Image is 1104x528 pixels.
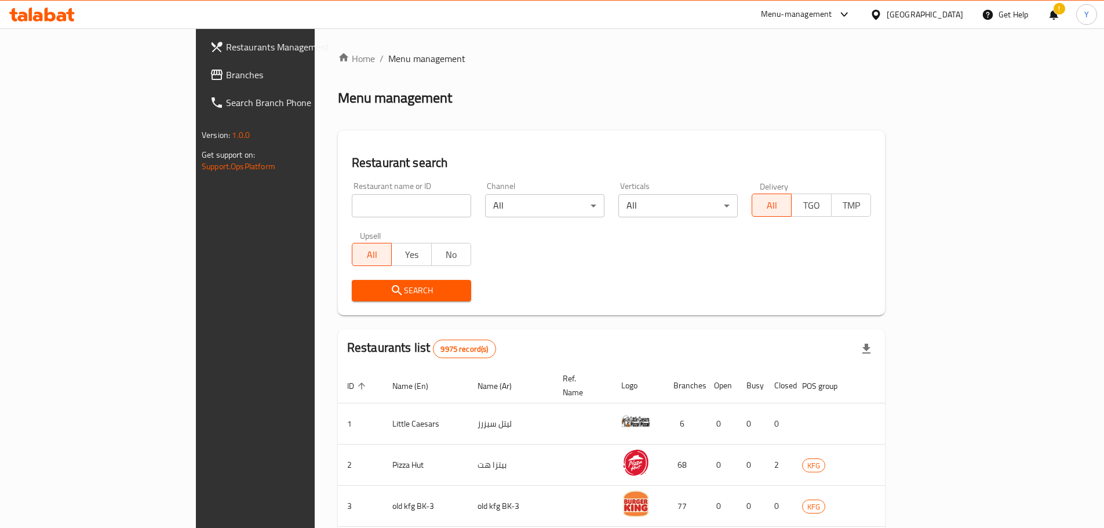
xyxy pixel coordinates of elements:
[852,335,880,363] div: Export file
[664,403,705,445] td: 6
[383,486,468,527] td: old kfg BK-3
[352,154,871,172] h2: Restaurant search
[361,283,462,298] span: Search
[383,445,468,486] td: Pizza Hut
[338,52,885,65] nav: breadcrumb
[468,486,553,527] td: old kfg BK-3
[664,486,705,527] td: 77
[612,368,664,403] th: Logo
[563,372,598,399] span: Ref. Name
[202,147,255,162] span: Get support on:
[664,368,705,403] th: Branches
[392,379,443,393] span: Name (En)
[760,182,789,190] label: Delivery
[752,194,792,217] button: All
[468,403,553,445] td: ليتل سيزرز
[431,243,471,266] button: No
[621,448,650,477] img: Pizza Hut
[433,344,495,355] span: 9975 record(s)
[352,280,471,301] button: Search
[737,368,765,403] th: Busy
[468,445,553,486] td: بيتزا هت
[226,68,371,82] span: Branches
[352,243,392,266] button: All
[360,231,381,239] label: Upsell
[765,403,793,445] td: 0
[765,368,793,403] th: Closed
[836,197,866,214] span: TMP
[347,379,369,393] span: ID
[791,194,831,217] button: TGO
[757,197,787,214] span: All
[621,489,650,518] img: old kfg BK-3
[831,194,871,217] button: TMP
[357,246,387,263] span: All
[485,194,604,217] div: All
[396,246,427,263] span: Yes
[705,486,737,527] td: 0
[803,500,825,514] span: KFG
[618,194,738,217] div: All
[391,243,431,266] button: Yes
[388,52,465,65] span: Menu management
[380,52,384,65] li: /
[232,128,250,143] span: 1.0.0
[478,379,527,393] span: Name (Ar)
[887,8,963,21] div: [GEOGRAPHIC_DATA]
[436,246,467,263] span: No
[705,403,737,445] td: 0
[621,407,650,436] img: Little Caesars
[761,8,832,21] div: Menu-management
[201,89,380,116] a: Search Branch Phone
[802,379,852,393] span: POS group
[803,459,825,472] span: KFG
[201,61,380,89] a: Branches
[383,403,468,445] td: Little Caesars
[226,40,371,54] span: Restaurants Management
[338,89,452,107] h2: Menu management
[737,403,765,445] td: 0
[347,339,496,358] h2: Restaurants list
[433,340,495,358] div: Total records count
[737,445,765,486] td: 0
[705,368,737,403] th: Open
[202,128,230,143] span: Version:
[796,197,826,214] span: TGO
[226,96,371,110] span: Search Branch Phone
[1084,8,1089,21] span: Y
[202,159,275,174] a: Support.OpsPlatform
[664,445,705,486] td: 68
[765,486,793,527] td: 0
[705,445,737,486] td: 0
[201,33,380,61] a: Restaurants Management
[352,194,471,217] input: Search for restaurant name or ID..
[765,445,793,486] td: 2
[737,486,765,527] td: 0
